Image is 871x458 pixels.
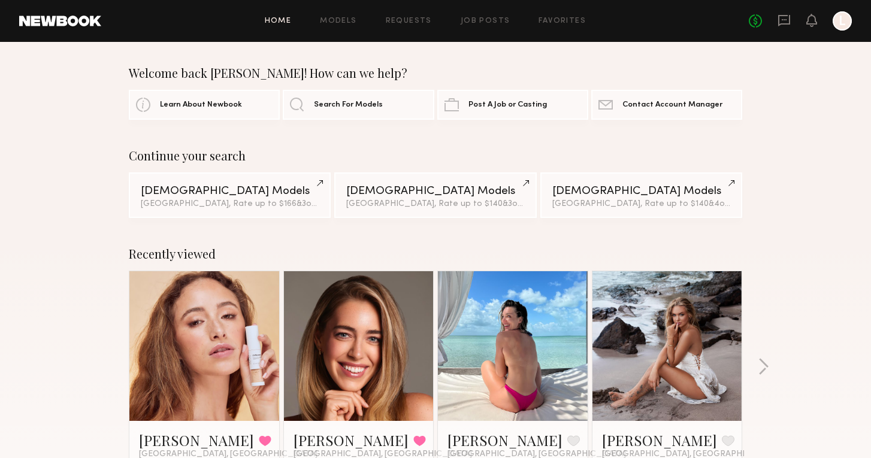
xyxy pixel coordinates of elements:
[141,200,319,208] div: [GEOGRAPHIC_DATA], Rate up to $166
[540,172,742,218] a: [DEMOGRAPHIC_DATA] Models[GEOGRAPHIC_DATA], Rate up to $140&4other filters
[539,17,586,25] a: Favorites
[602,430,717,450] a: [PERSON_NAME]
[552,200,730,208] div: [GEOGRAPHIC_DATA], Rate up to $140
[297,200,353,208] span: & 3 other filter s
[139,430,254,450] a: [PERSON_NAME]
[129,172,331,218] a: [DEMOGRAPHIC_DATA] Models[GEOGRAPHIC_DATA], Rate up to $166&3other filters
[334,172,536,218] a: [DEMOGRAPHIC_DATA] Models[GEOGRAPHIC_DATA], Rate up to $140&3other filters
[346,200,524,208] div: [GEOGRAPHIC_DATA], Rate up to $140
[437,90,588,120] a: Post A Job or Casting
[468,101,547,109] span: Post A Job or Casting
[314,101,383,109] span: Search For Models
[386,17,432,25] a: Requests
[129,247,742,261] div: Recently viewed
[320,17,356,25] a: Models
[129,66,742,80] div: Welcome back [PERSON_NAME]! How can we help?
[265,17,292,25] a: Home
[141,186,319,197] div: [DEMOGRAPHIC_DATA] Models
[447,430,562,450] a: [PERSON_NAME]
[346,186,524,197] div: [DEMOGRAPHIC_DATA] Models
[283,90,434,120] a: Search For Models
[294,430,409,450] a: [PERSON_NAME]
[461,17,510,25] a: Job Posts
[129,148,742,163] div: Continue your search
[622,101,722,109] span: Contact Account Manager
[160,101,242,109] span: Learn About Newbook
[552,186,730,197] div: [DEMOGRAPHIC_DATA] Models
[503,200,560,208] span: & 3 other filter s
[833,11,852,31] a: L
[709,200,767,208] span: & 4 other filter s
[129,90,280,120] a: Learn About Newbook
[591,90,742,120] a: Contact Account Manager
